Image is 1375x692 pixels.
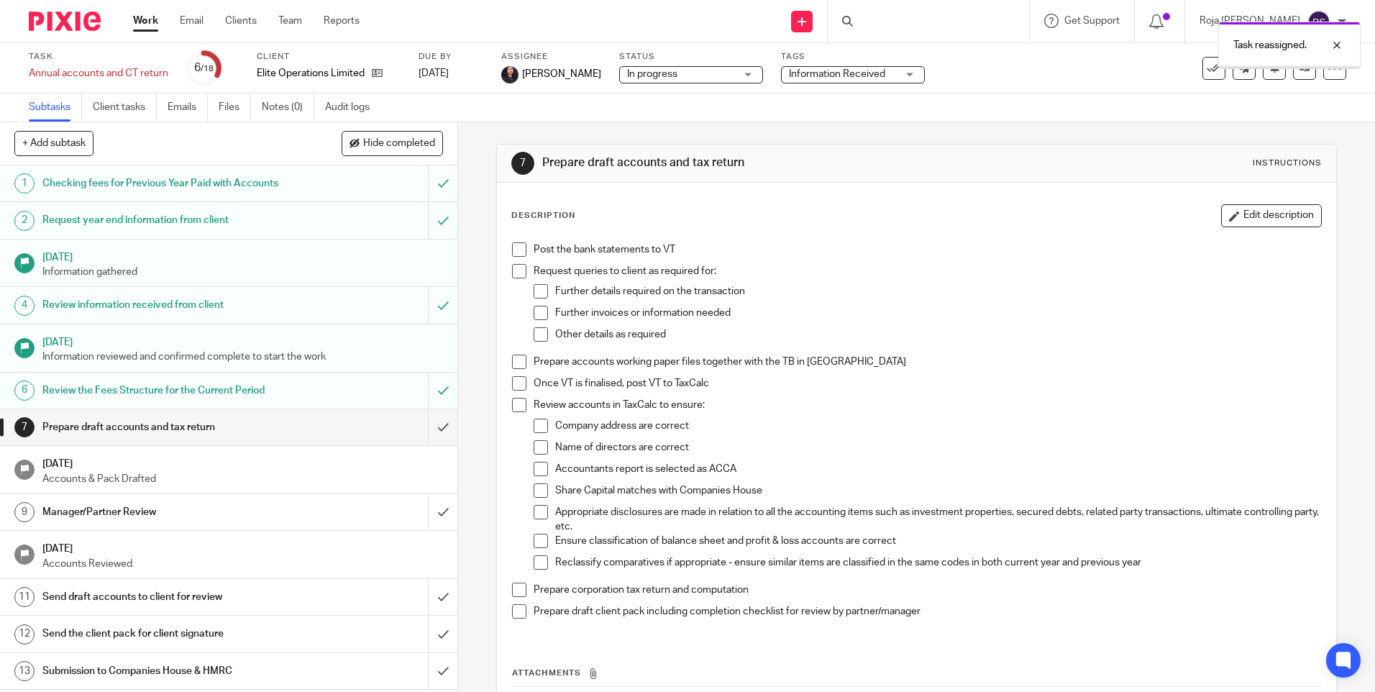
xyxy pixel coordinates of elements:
h1: [DATE] [42,453,444,471]
label: Client [257,51,401,63]
h1: [DATE] [42,332,444,350]
label: Status [619,51,763,63]
h1: [DATE] [42,538,444,556]
span: [PERSON_NAME] [522,67,601,81]
p: Prepare corporation tax return and computation [534,583,1320,597]
div: 1 [14,173,35,194]
div: 7 [511,152,534,175]
a: Team [278,14,302,28]
p: Post the bank statements to VT [534,242,1320,257]
p: Prepare draft client pack including completion checklist for review by partner/manager [534,604,1320,619]
p: Accounts & Pack Drafted [42,472,444,486]
p: Reclassify comparatives if appropriate - ensure similar items are classified in the same codes in... [555,555,1320,570]
div: 6 [194,60,214,76]
h1: Send the client pack for client signature [42,623,290,645]
h1: Checking fees for Previous Year Paid with Accounts [42,173,290,194]
div: 12 [14,624,35,645]
button: Edit description [1221,204,1322,227]
h1: Prepare draft accounts and tax return [542,155,947,170]
label: Assignee [501,51,601,63]
img: MicrosoftTeams-image.jfif [501,66,519,83]
a: Notes (0) [262,94,314,122]
p: Once VT is finalised, post VT to TaxCalc [534,376,1320,391]
div: 6 [14,381,35,401]
h1: Review information received from client [42,294,290,316]
div: 2 [14,211,35,231]
p: Elite Operations Limited [257,66,365,81]
h1: [DATE] [42,247,444,265]
div: Annual accounts and CT return [29,66,168,81]
p: Share Capital matches with Companies House [555,483,1320,498]
h1: Send draft accounts to client for review [42,586,290,608]
div: 9 [14,502,35,522]
div: 11 [14,587,35,607]
a: Client tasks [93,94,157,122]
a: Email [180,14,204,28]
p: Task reassigned. [1233,38,1307,53]
p: Further details required on the transaction [555,284,1320,299]
button: Hide completed [342,131,443,155]
p: Ensure classification of balance sheet and profit & loss accounts are correct [555,534,1320,548]
p: Accountants report is selected as ACCA [555,462,1320,476]
span: In progress [627,69,677,79]
p: Further invoices or information needed [555,306,1320,320]
a: Subtasks [29,94,82,122]
h1: Submission to Companies House & HMRC [42,660,290,682]
a: Reports [324,14,360,28]
a: Audit logs [325,94,380,122]
div: 13 [14,661,35,681]
img: Pixie [29,12,101,31]
p: Appropriate disclosures are made in relation to all the accounting items such as investment prope... [555,505,1320,534]
p: Name of directors are correct [555,440,1320,455]
img: svg%3E [1307,10,1330,33]
h1: Request year end information from client [42,209,290,231]
a: Files [219,94,251,122]
label: Due by [419,51,483,63]
label: Task [29,51,168,63]
div: 7 [14,417,35,437]
span: Attachments [512,669,581,677]
p: Other details as required [555,327,1320,342]
small: /18 [201,65,214,73]
p: Accounts Reviewed [42,557,444,571]
h1: Review the Fees Structure for the Current Period [42,380,290,401]
p: Information reviewed and confirmed complete to start the work [42,350,444,364]
h1: Manager/Partner Review [42,501,290,523]
p: Review accounts in TaxCalc to ensure: [534,398,1320,412]
a: Work [133,14,158,28]
p: Description [511,210,575,222]
p: Prepare accounts working paper files together with the TB in [GEOGRAPHIC_DATA] [534,355,1320,369]
div: Instructions [1253,158,1322,169]
span: [DATE] [419,68,449,78]
h1: Prepare draft accounts and tax return [42,416,290,438]
a: Clients [225,14,257,28]
span: Hide completed [363,138,435,150]
span: Information Received [789,69,885,79]
div: 4 [14,296,35,316]
p: Information gathered [42,265,444,279]
p: Company address are correct [555,419,1320,433]
button: + Add subtask [14,131,93,155]
a: Emails [168,94,208,122]
p: Request queries to client as required for: [534,264,1320,278]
